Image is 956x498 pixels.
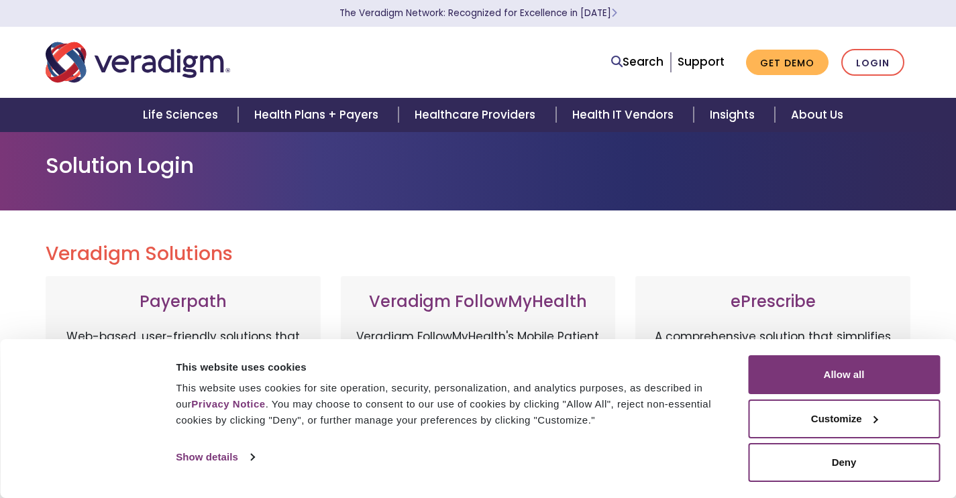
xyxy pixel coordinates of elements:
span: Learn More [611,7,617,19]
a: Privacy Notice [191,398,265,410]
a: Support [678,54,725,70]
a: Health IT Vendors [556,98,694,132]
a: About Us [775,98,859,132]
button: Customize [748,399,940,438]
button: Allow all [748,355,940,394]
button: Deny [748,443,940,482]
h3: ePrescribe [649,292,897,312]
h3: Payerpath [59,292,307,312]
div: This website uses cookies for site operation, security, personalization, and analytics purposes, ... [176,380,733,428]
a: Healthcare Providers [399,98,555,132]
a: Show details [176,447,254,467]
p: A comprehensive solution that simplifies prescribing for healthcare providers with features like ... [649,328,897,469]
h2: Veradigm Solutions [46,243,911,265]
div: This website uses cookies [176,359,733,375]
a: Search [611,53,663,71]
p: Veradigm FollowMyHealth's Mobile Patient Experience enhances patient access via mobile devices, o... [354,328,602,455]
a: Life Sciences [127,98,238,132]
a: Insights [694,98,775,132]
h3: Veradigm FollowMyHealth [354,292,602,312]
a: The Veradigm Network: Recognized for Excellence in [DATE]Learn More [339,7,617,19]
h1: Solution Login [46,153,911,178]
p: Web-based, user-friendly solutions that help providers and practice administrators enhance revenu... [59,328,307,469]
a: Login [841,49,904,76]
img: Veradigm logo [46,40,230,84]
a: Get Demo [746,50,829,76]
a: Health Plans + Payers [238,98,399,132]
